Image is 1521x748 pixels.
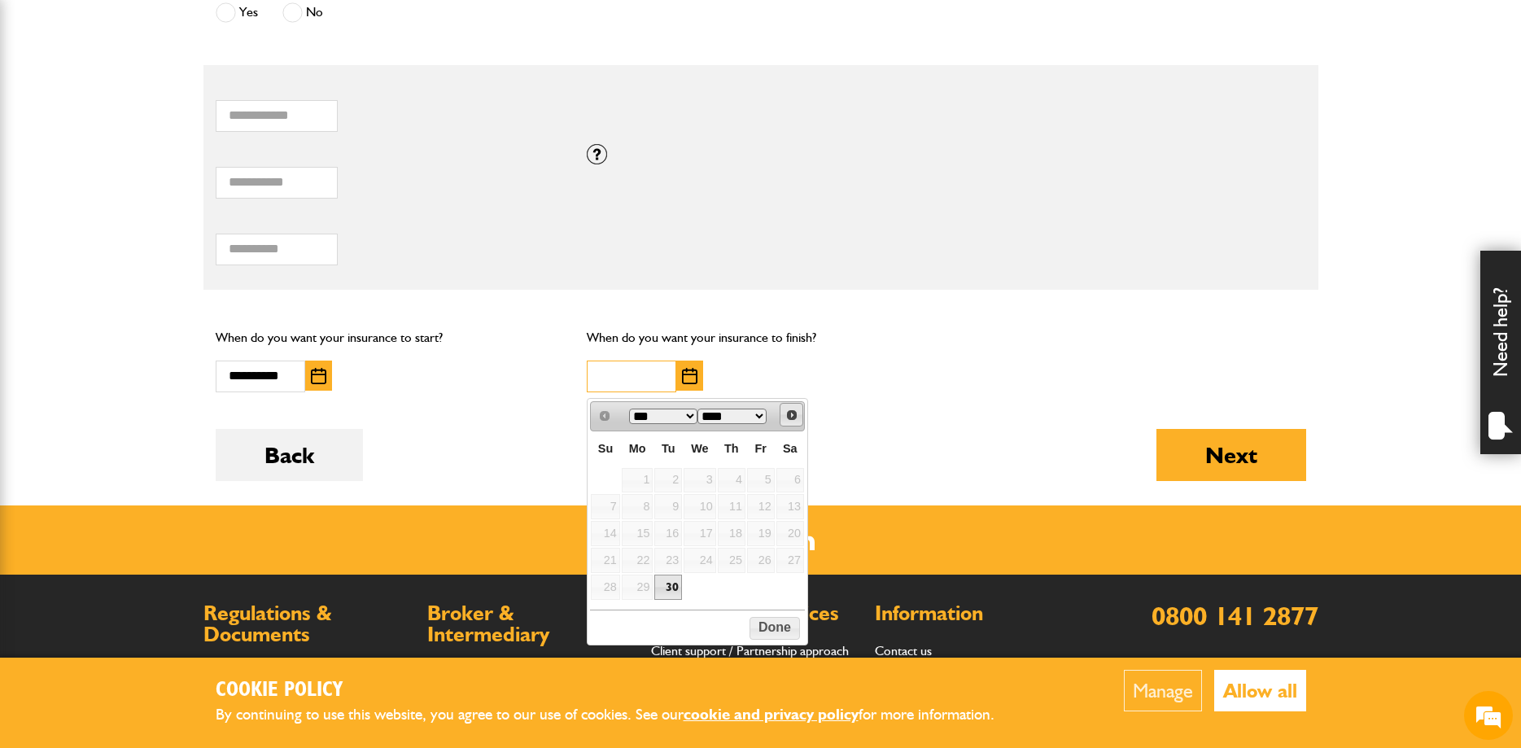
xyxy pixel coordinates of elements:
[216,429,363,481] button: Back
[662,442,675,455] span: Tuesday
[629,442,646,455] span: Monday
[598,442,613,455] span: Sunday
[216,678,1021,703] h2: Cookie Policy
[654,575,682,600] a: 30
[1156,429,1306,481] button: Next
[21,151,297,186] input: Enter your last name
[1214,670,1306,711] button: Allow all
[21,295,297,488] textarea: Type your message and hit 'Enter'
[875,643,932,658] a: Contact us
[1124,670,1202,711] button: Manage
[755,442,767,455] span: Friday
[216,702,1021,728] p: By continuing to use this website, you agree to our use of cookies. See our for more information.
[587,327,934,348] p: When do you want your insurance to finish?
[875,603,1082,624] h2: Information
[221,501,295,523] em: Start Chat
[724,442,739,455] span: Thursday
[282,2,323,23] label: No
[785,409,798,422] span: Next
[21,247,297,282] input: Enter your phone number
[85,91,273,112] div: Chat with us now
[267,8,306,47] div: Minimize live chat window
[651,643,849,658] a: Client support / Partnership approach
[216,327,563,348] p: When do you want your insurance to start?
[783,442,798,455] span: Saturday
[1152,600,1318,632] a: 0800 141 2877
[684,705,859,724] a: cookie and privacy policy
[203,603,411,645] h2: Regulations & Documents
[682,368,697,384] img: Choose date
[780,403,803,426] a: Next
[21,199,297,234] input: Enter your email address
[1480,251,1521,454] div: Need help?
[750,617,799,640] button: Done
[311,368,326,384] img: Choose date
[28,90,68,113] img: d_20077148190_company_1631870298795_20077148190
[691,442,708,455] span: Wednesday
[427,603,635,645] h2: Broker & Intermediary
[216,2,258,23] label: Yes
